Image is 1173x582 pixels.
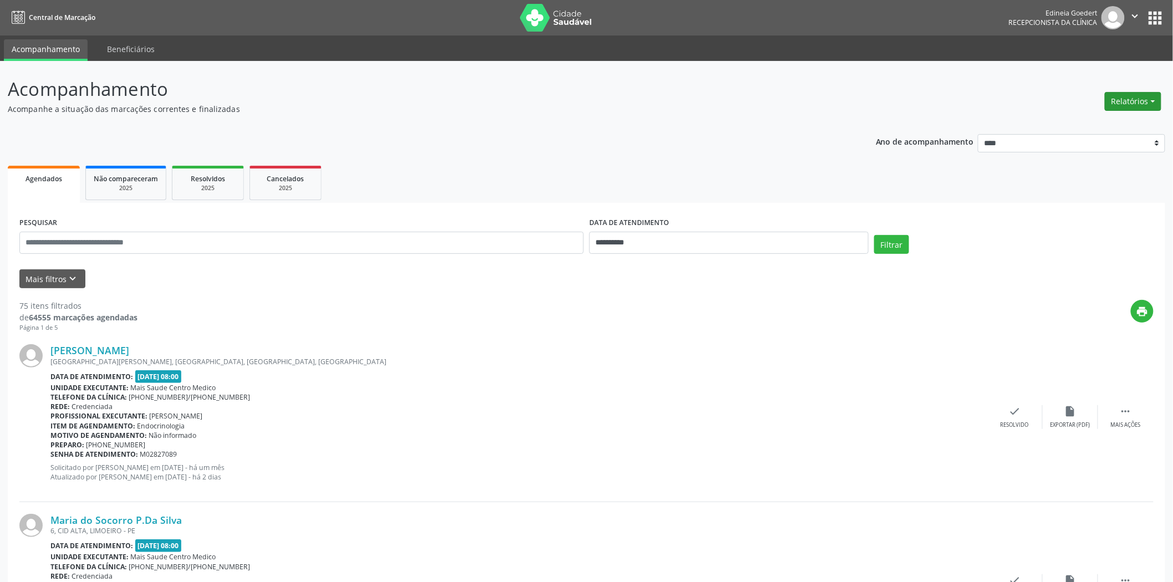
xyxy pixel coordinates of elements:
span: Credenciada [72,402,113,411]
b: Telefone da clínica: [50,392,127,402]
div: Edineia Goedert [1009,8,1098,18]
button: Mais filtroskeyboard_arrow_down [19,269,85,289]
label: DATA DE ATENDIMENTO [589,215,669,232]
i: keyboard_arrow_down [67,273,79,285]
div: 2025 [180,184,236,192]
a: Acompanhamento [4,39,88,61]
button:  [1125,6,1146,29]
b: Unidade executante: [50,552,129,561]
button: print [1131,300,1154,323]
div: Página 1 de 5 [19,323,137,333]
a: Beneficiários [99,39,162,59]
strong: 64555 marcações agendadas [29,312,137,323]
b: Profissional executante: [50,411,147,421]
img: img [19,514,43,537]
i:  [1129,10,1141,22]
span: [PERSON_NAME] [150,411,203,421]
div: de [19,312,137,323]
span: [PHONE_NUMBER]/[PHONE_NUMBER] [129,562,251,571]
div: Resolvido [1001,421,1029,429]
p: Acompanhamento [8,75,818,103]
b: Telefone da clínica: [50,562,127,571]
span: Resolvidos [191,174,225,183]
div: 2025 [258,184,313,192]
b: Senha de atendimento: [50,450,138,459]
i: print [1136,305,1149,318]
span: [PHONE_NUMBER]/[PHONE_NUMBER] [129,392,251,402]
img: img [19,344,43,367]
span: Não compareceram [94,174,158,183]
b: Data de atendimento: [50,372,133,381]
button: apps [1146,8,1165,28]
span: Cancelados [267,174,304,183]
p: Solicitado por [PERSON_NAME] em [DATE] - há um mês Atualizado por [PERSON_NAME] em [DATE] - há 2 ... [50,463,987,482]
i:  [1120,405,1132,417]
span: Endocrinologia [137,421,185,431]
button: Relatórios [1105,92,1161,111]
div: Exportar (PDF) [1050,421,1090,429]
a: [PERSON_NAME] [50,344,129,356]
span: Não informado [149,431,197,440]
div: 75 itens filtrados [19,300,137,312]
a: Maria do Socorro P.Da Silva [50,514,182,526]
b: Item de agendamento: [50,421,135,431]
b: Motivo de agendamento: [50,431,147,440]
i: insert_drive_file [1064,405,1077,417]
div: 6, CID ALTA, LIMOEIRO - PE [50,526,987,535]
span: [DATE] 08:00 [135,539,182,552]
p: Acompanhe a situação das marcações correntes e finalizadas [8,103,818,115]
span: Central de Marcação [29,13,95,22]
span: Mais Saude Centro Medico [131,552,216,561]
button: Filtrar [874,235,909,254]
span: Recepcionista da clínica [1009,18,1098,27]
b: Unidade executante: [50,383,129,392]
span: M02827089 [140,450,177,459]
label: PESQUISAR [19,215,57,232]
span: Agendados [25,174,62,183]
span: [DATE] 08:00 [135,370,182,383]
b: Preparo: [50,440,84,450]
span: Credenciada [72,571,113,581]
span: [PHONE_NUMBER] [86,440,146,450]
div: [GEOGRAPHIC_DATA][PERSON_NAME], [GEOGRAPHIC_DATA], [GEOGRAPHIC_DATA], [GEOGRAPHIC_DATA] [50,357,987,366]
div: 2025 [94,184,158,192]
a: Central de Marcação [8,8,95,27]
b: Rede: [50,571,70,581]
div: Mais ações [1111,421,1141,429]
b: Data de atendimento: [50,541,133,550]
span: Mais Saude Centro Medico [131,383,216,392]
b: Rede: [50,402,70,411]
p: Ano de acompanhamento [876,134,974,148]
i: check [1009,405,1021,417]
img: img [1101,6,1125,29]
